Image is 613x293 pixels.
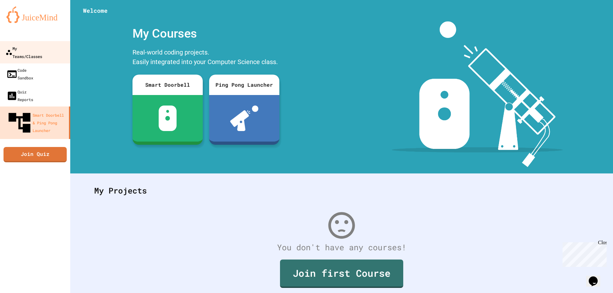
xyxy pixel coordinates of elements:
[230,106,259,131] img: ppl-with-ball.png
[132,75,203,95] div: Smart Doorbell
[88,178,595,203] div: My Projects
[159,106,177,131] img: sdb-white.svg
[3,3,44,40] div: Chat with us now!Close
[586,267,607,287] iframe: chat widget
[209,75,279,95] div: Ping Pong Launcher
[4,147,67,162] a: Join Quiz
[129,21,283,46] div: My Courses
[6,66,33,82] div: Code Sandbox
[6,88,33,103] div: Quiz Reports
[5,44,42,60] div: My Teams/Classes
[560,240,607,267] iframe: chat widget
[280,260,403,288] a: Join first Course
[6,6,64,23] img: logo-orange.svg
[129,46,283,70] div: Real-world coding projects. Easily integrated into your Computer Science class.
[392,21,563,167] img: banner-image-my-projects.png
[6,110,66,136] div: Smart Doorbell & Ping Pong Launcher
[88,241,595,253] div: You don't have any courses!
